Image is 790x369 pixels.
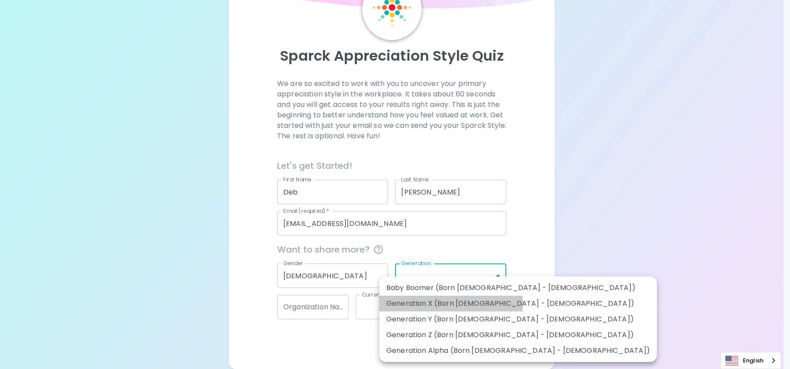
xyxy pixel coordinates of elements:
li: Generation Alpha (Born [DEMOGRAPHIC_DATA] - [DEMOGRAPHIC_DATA]) [379,343,657,359]
li: Generation Z (Born [DEMOGRAPHIC_DATA] - [DEMOGRAPHIC_DATA]) [379,327,657,343]
div: Language [721,352,781,369]
li: Baby Boomer (Born [DEMOGRAPHIC_DATA] - [DEMOGRAPHIC_DATA]) [379,280,657,296]
li: Generation Y (Born [DEMOGRAPHIC_DATA] - [DEMOGRAPHIC_DATA]) [379,311,657,327]
aside: Language selected: English [721,352,781,369]
a: English [721,352,781,369]
li: Generation X (Born [DEMOGRAPHIC_DATA] - [DEMOGRAPHIC_DATA]) [379,296,657,311]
